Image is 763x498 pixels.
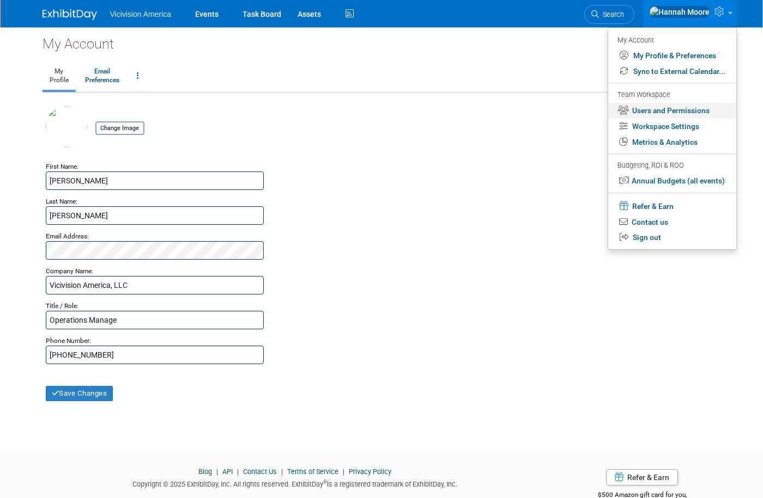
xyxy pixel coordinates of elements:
[617,89,725,101] div: Team Workspace
[198,468,212,476] a: Blog
[243,468,277,476] a: Contact Us
[46,386,113,401] button: Save Changes
[649,6,710,18] img: Hannah Moore
[46,302,78,310] small: Title / Role:
[46,337,91,345] small: Phone Number:
[606,469,678,485] a: Refer & Earn
[287,468,338,476] a: Terms of Service
[43,63,76,90] a: MyProfile
[608,214,736,230] a: Contact us
[608,119,736,134] a: Workspace Settings
[214,468,221,476] span: |
[46,163,78,170] small: First Name:
[222,468,233,476] a: API
[323,479,327,485] sup: ®
[608,198,736,214] a: Refer & Earn
[46,198,77,205] small: Last Name:
[46,232,89,240] small: Email Address:
[78,63,126,90] a: EmailPreferences
[43,9,97,20] img: ExhibitDay
[110,10,172,19] span: Vicivision America
[349,468,391,476] a: Privacy Policy
[608,134,736,150] a: Metrics & Analytics
[46,267,93,275] small: Company Name:
[43,27,721,53] div: My Account
[340,468,347,476] span: |
[608,48,736,64] a: My Profile & Preferences
[278,468,286,476] span: |
[599,10,624,19] span: Search
[584,5,634,24] a: Search
[608,64,736,79] a: Sync to External Calendar...
[608,173,736,189] a: Annual Budgets (all events)
[43,477,547,489] div: Copyright © 2025 ExhibitDay, Inc. All rights reserved. ExhibitDay is a registered trademark of Ex...
[617,33,725,46] div: My Account
[608,230,736,245] a: Sign out
[617,160,725,171] div: Budgeting, ROI & ROO
[608,103,736,119] a: Users and Permissions
[234,468,241,476] span: |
